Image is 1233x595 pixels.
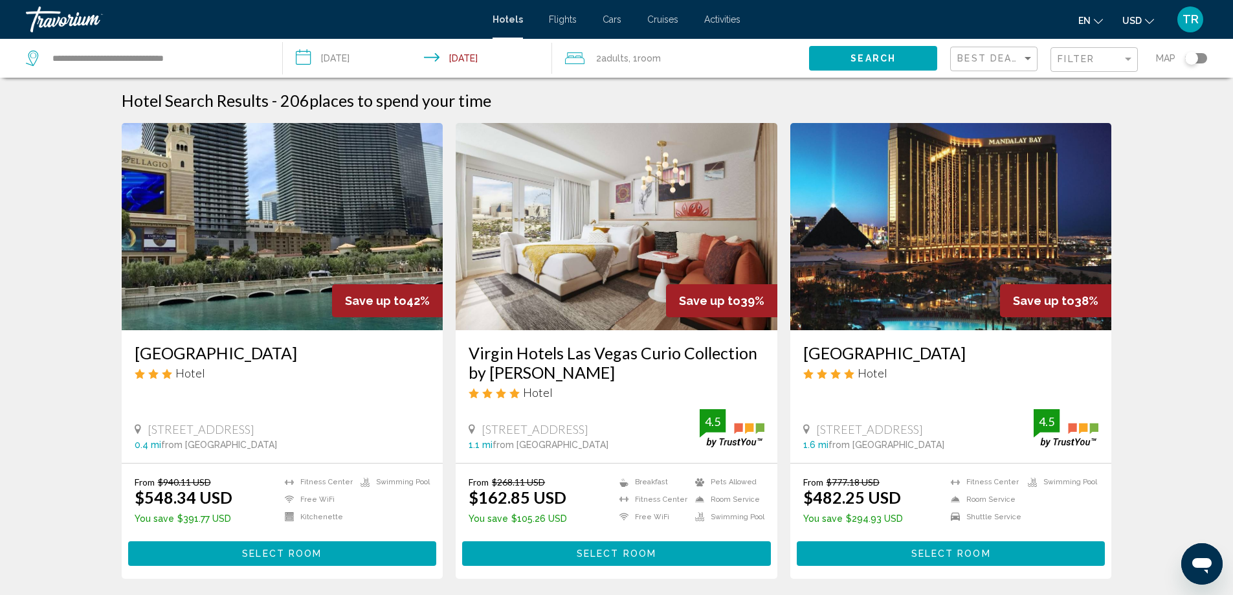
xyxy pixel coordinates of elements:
li: Swimming Pool [354,477,430,488]
img: Hotel image [790,123,1112,330]
span: Filter [1058,54,1094,64]
p: $294.93 USD [803,513,903,524]
span: Hotel [175,366,205,380]
button: User Menu [1173,6,1207,33]
div: 4 star Hotel [803,366,1099,380]
img: Hotel image [456,123,777,330]
span: 1.6 mi [803,440,828,450]
button: Toggle map [1175,52,1207,64]
li: Swimming Pool [1021,477,1098,488]
span: [STREET_ADDRESS] [482,422,588,436]
span: Select Room [577,549,656,559]
span: From [469,477,489,488]
ins: $548.34 USD [135,488,232,507]
span: from [GEOGRAPHIC_DATA] [161,440,277,450]
span: en [1078,16,1091,26]
mat-select: Sort by [957,54,1034,65]
button: Travelers: 2 adults, 0 children [552,39,809,78]
span: TR [1183,13,1199,26]
a: Virgin Hotels Las Vegas Curio Collection by [PERSON_NAME] [469,343,764,382]
li: Free WiFi [613,511,689,522]
span: Adults [601,53,628,63]
p: $105.26 USD [469,513,567,524]
div: 42% [332,284,443,317]
img: trustyou-badge.svg [1034,409,1098,447]
span: , 1 [628,49,661,67]
span: From [803,477,823,488]
span: Search [850,54,896,64]
span: Room [638,53,661,63]
span: 0.4 mi [135,440,161,450]
a: Activities [704,14,740,25]
a: Travorium [26,6,480,32]
ins: $162.85 USD [469,488,566,507]
a: Cruises [647,14,678,25]
li: Fitness Center [278,477,354,488]
button: Select Room [128,541,437,565]
div: 3 star Hotel [135,366,430,380]
span: Save up to [345,294,406,308]
div: 39% [666,284,777,317]
h2: 206 [280,91,491,110]
div: 4.5 [700,414,726,429]
span: Save up to [679,294,740,308]
del: $268.11 USD [492,477,545,488]
li: Shuttle Service [944,511,1021,522]
a: [GEOGRAPHIC_DATA] [803,343,1099,363]
a: Flights [549,14,577,25]
span: Select Room [242,549,322,559]
button: Search [809,46,937,70]
del: $940.11 USD [158,477,211,488]
li: Free WiFi [278,494,354,505]
span: Hotel [523,385,553,399]
span: From [135,477,155,488]
button: Select Room [797,541,1105,565]
li: Breakfast [613,477,689,488]
img: trustyou-badge.svg [700,409,764,447]
span: - [272,91,277,110]
div: 38% [1000,284,1111,317]
span: You save [803,513,843,524]
span: USD [1122,16,1142,26]
span: 1.1 mi [469,440,493,450]
li: Kitchenette [278,511,354,522]
span: places to spend your time [309,91,491,110]
span: You save [135,513,174,524]
iframe: Button to launch messaging window [1181,543,1223,585]
span: 2 [596,49,628,67]
img: Hotel image [122,123,443,330]
button: Change currency [1122,11,1154,30]
span: Best Deals [957,53,1025,63]
h1: Hotel Search Results [122,91,269,110]
span: Hotel [858,366,887,380]
span: [STREET_ADDRESS] [816,422,923,436]
a: Select Room [797,544,1105,559]
a: Cars [603,14,621,25]
a: Hotels [493,14,523,25]
del: $777.18 USD [827,477,880,488]
ins: $482.25 USD [803,488,901,507]
span: [STREET_ADDRESS] [148,422,254,436]
span: from [GEOGRAPHIC_DATA] [493,440,608,450]
span: Select Room [911,549,991,559]
div: 4.5 [1034,414,1060,429]
span: from [GEOGRAPHIC_DATA] [828,440,944,450]
button: Select Room [462,541,771,565]
li: Room Service [689,494,764,505]
a: [GEOGRAPHIC_DATA] [135,343,430,363]
p: $391.77 USD [135,513,232,524]
span: You save [469,513,508,524]
a: Select Room [462,544,771,559]
li: Swimming Pool [689,511,764,522]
